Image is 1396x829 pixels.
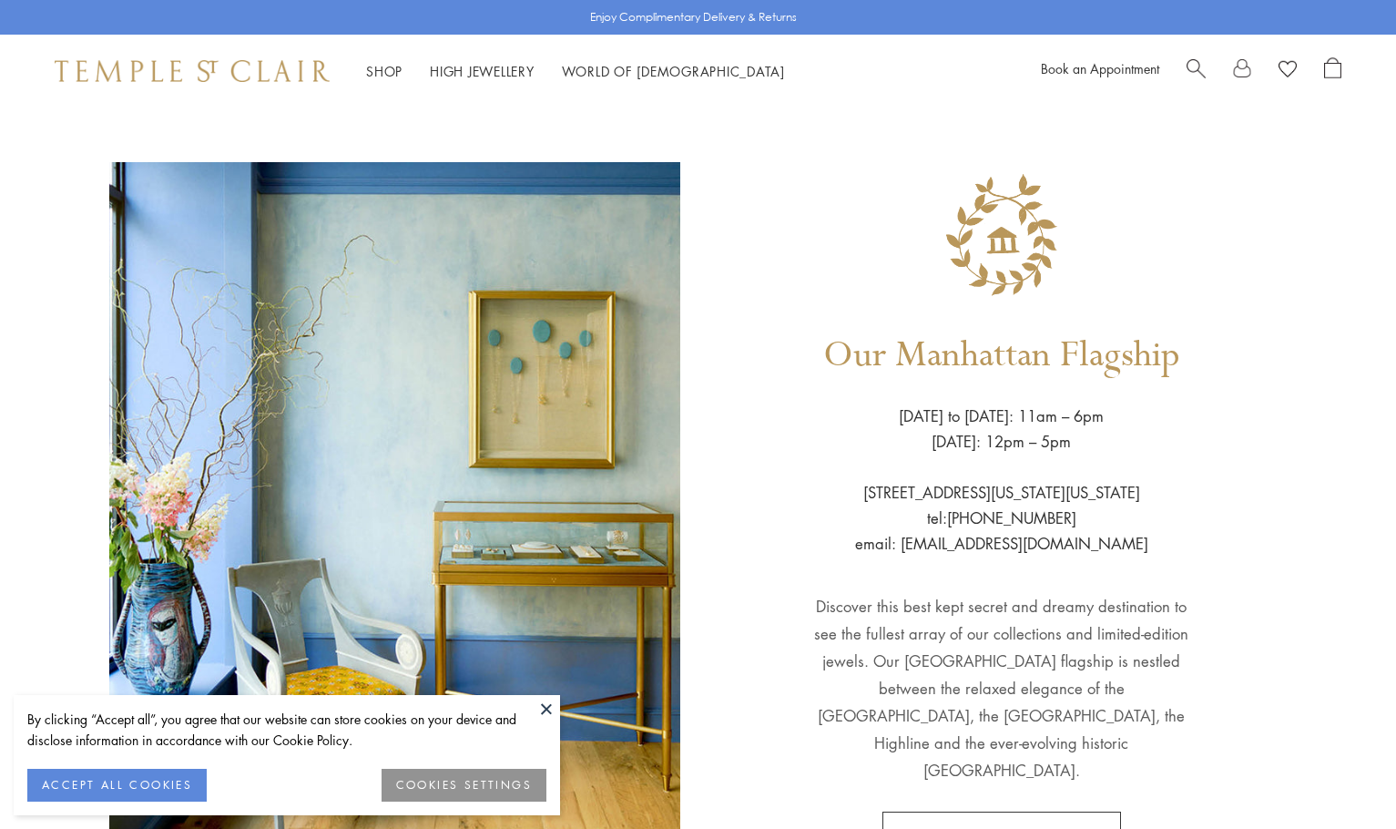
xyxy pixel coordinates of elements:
p: Discover this best kept secret and dreamy destination to see the fullest array of our collections... [812,557,1190,784]
button: COOKIES SETTINGS [382,769,546,802]
a: View Wishlist [1279,57,1297,85]
img: Temple St. Clair [55,60,330,82]
button: ACCEPT ALL COOKIES [27,769,207,802]
a: ShopShop [366,62,402,80]
p: [DATE] to [DATE]: 11am – 6pm [DATE]: 12pm – 5pm [899,404,1104,455]
a: High JewelleryHigh Jewellery [430,62,535,80]
p: Enjoy Complimentary Delivery & Returns [590,8,797,26]
div: By clicking “Accept all”, you agree that our website can store cookies on your device and disclos... [27,709,546,751]
a: Book an Appointment [1041,59,1159,77]
h1: Our Manhattan Flagship [823,308,1180,404]
p: [STREET_ADDRESS][US_STATE][US_STATE] tel:[PHONE_NUMBER] email: [EMAIL_ADDRESS][DOMAIN_NAME] [855,455,1148,557]
a: World of [DEMOGRAPHIC_DATA]World of [DEMOGRAPHIC_DATA] [562,62,785,80]
a: Search [1187,57,1206,85]
a: Open Shopping Bag [1324,57,1341,85]
nav: Main navigation [366,60,785,83]
iframe: Gorgias live chat messenger [1305,743,1378,811]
